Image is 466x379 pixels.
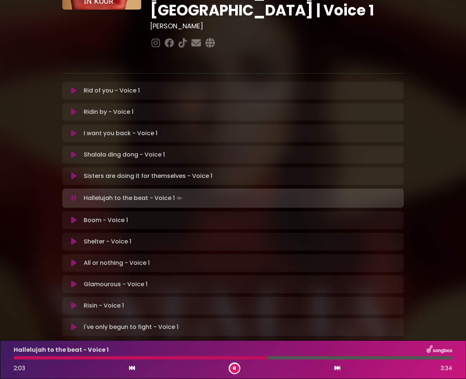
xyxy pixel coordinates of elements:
img: songbox-logo-white.png [427,345,452,355]
p: Risin - Voice 1 [84,301,124,310]
p: Rid of you - Voice 1 [84,86,140,95]
span: 3:34 [441,364,452,373]
p: Shalala ding dong - Voice 1 [84,150,165,159]
p: Ridin by - Voice 1 [84,108,133,116]
p: I want you back - Voice 1 [84,129,157,138]
span: 2:03 [14,364,25,372]
p: Hallelujah to the beat - Voice 1 [84,193,185,203]
p: Shelter - Voice 1 [84,237,131,246]
p: Sisters are doing it for themselves - Voice 1 [84,172,212,180]
p: All or nothing - Voice 1 [84,259,150,267]
p: Hallelujah to the beat - Voice 1 [14,345,109,354]
p: I've only begun to fight - Voice 1 [84,323,178,331]
p: Glamourous - Voice 1 [84,280,147,289]
p: Boom - Voice 1 [84,216,128,225]
img: waveform4.gif [175,193,185,203]
h3: [PERSON_NAME] [150,22,404,30]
